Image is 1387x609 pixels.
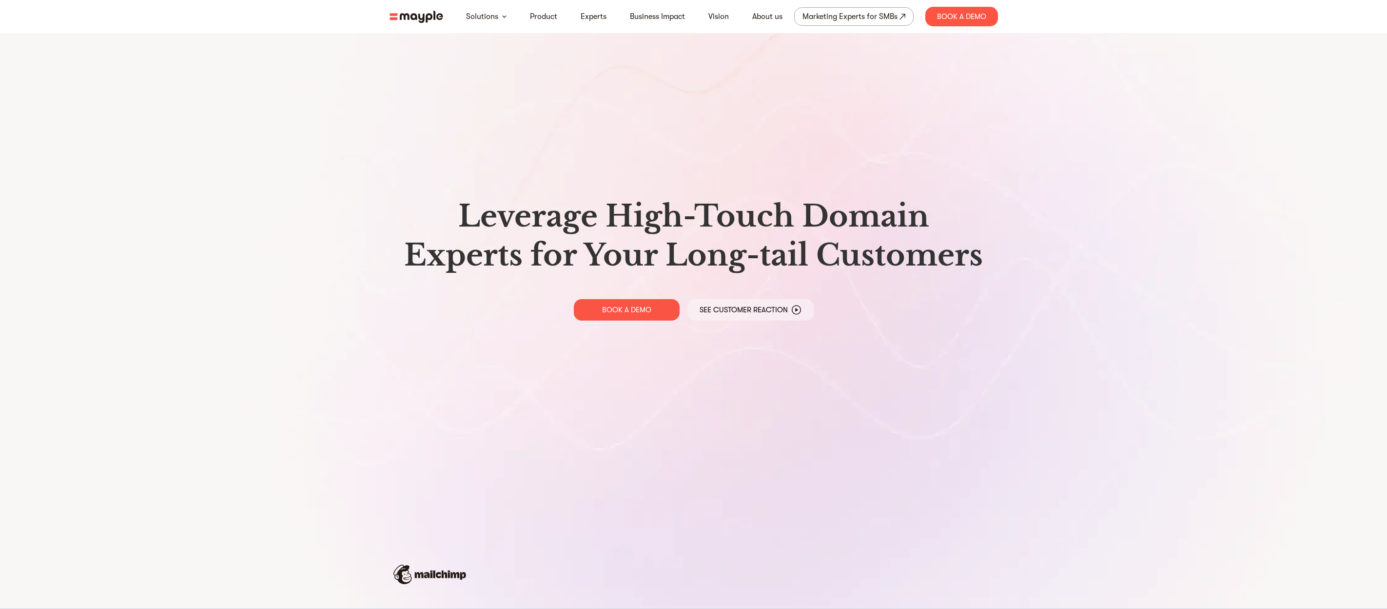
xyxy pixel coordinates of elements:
[397,197,990,275] h1: Leverage High-Touch Domain Experts for Your Long-tail Customers
[390,11,443,23] img: mayple-logo
[393,565,466,584] img: mailchimp-logo
[752,11,782,22] a: About us
[630,11,685,22] a: Business Impact
[602,305,651,315] p: BOOK A DEMO
[708,11,729,22] a: Vision
[687,299,814,321] a: See Customer Reaction
[700,305,788,315] p: See Customer Reaction
[802,10,898,23] div: Marketing Experts for SMBs
[925,7,998,26] div: Book A Demo
[574,299,680,321] a: BOOK A DEMO
[581,11,606,22] a: Experts
[794,7,914,26] a: Marketing Experts for SMBs
[530,11,557,22] a: Product
[466,11,498,22] a: Solutions
[502,15,507,18] img: arrow-down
